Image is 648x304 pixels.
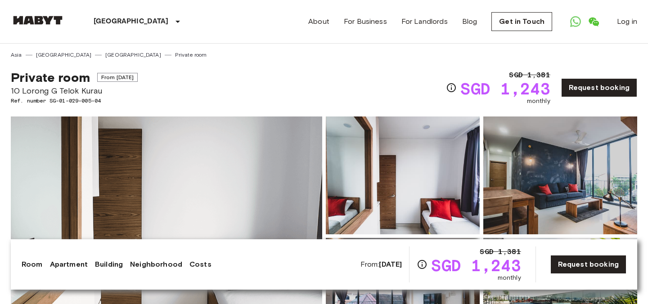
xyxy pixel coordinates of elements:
[11,70,90,85] span: Private room
[480,246,521,257] span: SGD 1,381
[308,16,329,27] a: About
[617,16,637,27] a: Log in
[498,273,521,282] span: monthly
[175,51,207,59] a: Private room
[446,82,457,93] svg: Check cost overview for full price breakdown. Please note that discounts apply to new joiners onl...
[326,116,480,234] img: Picture of unit SG-01-029-005-04
[431,257,521,273] span: SGD 1,243
[462,16,477,27] a: Blog
[36,51,92,59] a: [GEOGRAPHIC_DATA]
[11,16,65,25] img: Habyt
[11,97,138,105] span: Ref. number SG-01-029-005-04
[401,16,448,27] a: For Landlords
[460,80,550,97] span: SGD 1,243
[550,255,626,274] a: Request booking
[379,260,402,268] b: [DATE]
[561,78,637,97] a: Request booking
[344,16,387,27] a: For Business
[567,13,585,31] a: Open WhatsApp
[94,16,169,27] p: [GEOGRAPHIC_DATA]
[527,97,550,106] span: monthly
[50,259,88,270] a: Apartment
[97,73,138,82] span: From [DATE]
[22,259,43,270] a: Room
[360,259,402,269] span: From:
[417,259,427,270] svg: Check cost overview for full price breakdown. Please note that discounts apply to new joiners onl...
[95,259,123,270] a: Building
[11,85,138,97] span: 10 Lorong G Telok Kurau
[491,12,552,31] a: Get in Touch
[509,70,550,80] span: SGD 1,381
[105,51,161,59] a: [GEOGRAPHIC_DATA]
[189,259,211,270] a: Costs
[130,259,182,270] a: Neighborhood
[11,51,22,59] a: Asia
[585,13,603,31] a: Open WeChat
[483,116,637,234] img: Picture of unit SG-01-029-005-04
